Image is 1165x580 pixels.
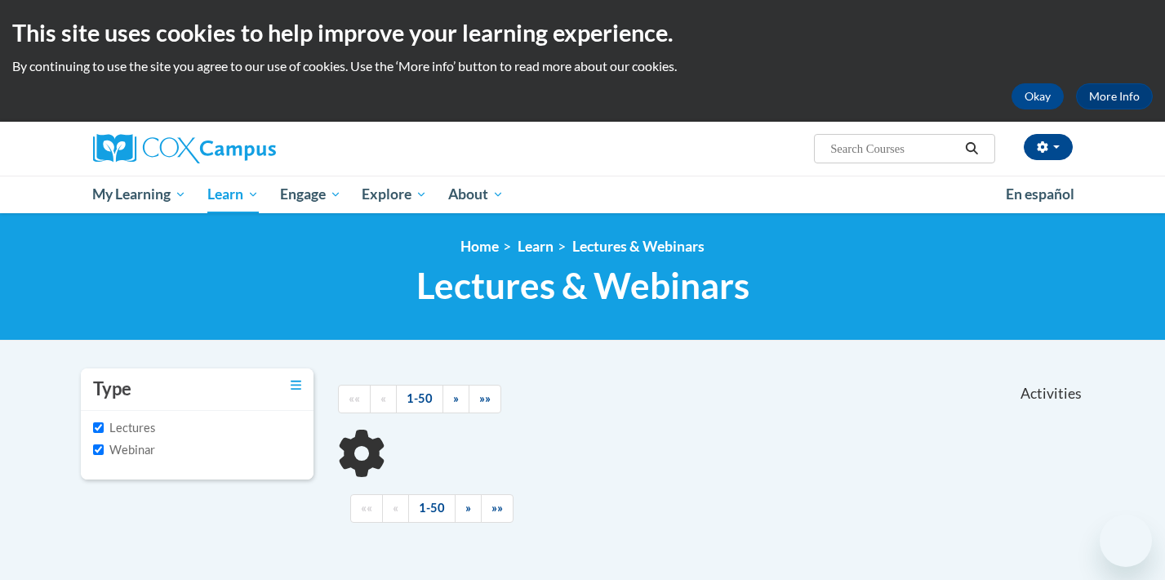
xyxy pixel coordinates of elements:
[442,385,469,413] a: Next
[416,264,749,307] span: Lectures & Webinars
[491,501,503,515] span: »»
[481,494,514,523] a: End
[82,176,198,213] a: My Learning
[829,139,959,158] input: Search Courses
[393,501,398,515] span: «
[93,419,155,437] label: Lectures
[92,185,186,204] span: My Learning
[207,185,259,204] span: Learn
[361,501,372,515] span: ««
[995,177,1085,212] a: En español
[362,185,427,204] span: Explore
[572,238,705,255] a: Lectures & Webinars
[959,139,984,158] button: Search
[93,134,403,163] a: Cox Campus
[1006,185,1074,203] span: En español
[448,185,504,204] span: About
[93,377,131,402] h3: Type
[469,385,501,413] a: End
[382,494,409,523] a: Previous
[350,494,383,523] a: Begining
[291,377,301,395] a: Toggle collapse
[93,441,155,459] label: Webinar
[460,238,499,255] a: Home
[1024,134,1073,160] button: Account Settings
[438,176,514,213] a: About
[455,494,482,523] a: Next
[349,391,360,405] span: ««
[1076,83,1153,109] a: More Info
[338,385,371,413] a: Begining
[93,134,276,163] img: Cox Campus
[408,494,456,523] a: 1-50
[479,391,491,405] span: »»
[453,391,459,405] span: »
[1020,385,1082,403] span: Activities
[12,16,1153,49] h2: This site uses cookies to help improve your learning experience.
[351,176,438,213] a: Explore
[69,176,1097,213] div: Main menu
[12,57,1153,75] p: By continuing to use the site you agree to our use of cookies. Use the ‘More info’ button to read...
[1100,515,1152,567] iframe: Button to launch messaging window
[370,385,397,413] a: Previous
[518,238,554,255] a: Learn
[1012,83,1064,109] button: Okay
[280,185,341,204] span: Engage
[465,501,471,515] span: »
[269,176,352,213] a: Engage
[396,385,443,413] a: 1-50
[197,176,269,213] a: Learn
[380,391,386,405] span: «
